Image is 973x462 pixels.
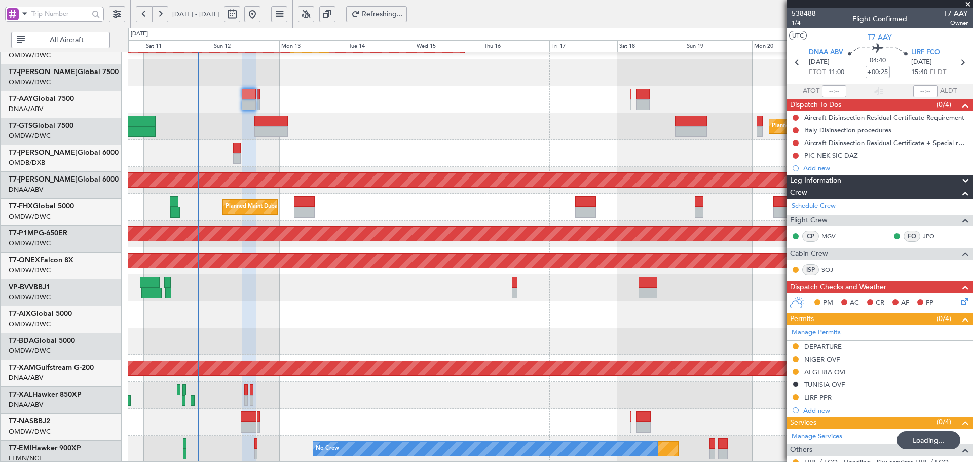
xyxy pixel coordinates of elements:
div: NIGER OVF [804,355,840,364]
span: Cabin Crew [790,248,828,260]
span: (0/4) [937,313,951,324]
span: 1/4 [792,19,816,27]
span: 538488 [792,8,816,19]
span: T7-AIX [9,310,31,317]
div: Add new [803,406,968,415]
a: MGV [821,232,844,241]
span: Owner [944,19,968,27]
a: Manage Services [792,432,842,442]
a: T7-[PERSON_NAME]Global 7500 [9,68,119,76]
a: DNAA/ABV [9,185,43,194]
a: T7-ONEXFalcon 8X [9,257,73,264]
span: 11:00 [828,67,844,78]
a: DNAA/ABV [9,373,43,382]
span: T7-AAY [944,8,968,19]
a: T7-NASBBJ2 [9,418,50,425]
a: T7-BDAGlobal 5000 [9,337,75,344]
span: [DATE] [809,57,830,67]
div: Add new [803,164,968,172]
span: Leg Information [790,175,841,187]
div: ALGERIA OVF [804,368,847,376]
span: T7-FHX [9,203,33,210]
a: OMDW/DWC [9,212,51,221]
a: OMDW/DWC [9,319,51,329]
div: Sat 18 [617,40,685,52]
div: Italy Disinsection procedures [804,126,891,134]
span: CR [876,298,884,308]
div: PIC NEK SIC DAZ [804,151,858,160]
div: Planned Maint Dubai (Al Maktoum Intl) [226,199,325,215]
input: Trip Number [31,6,89,21]
a: T7-XALHawker 850XP [9,391,82,398]
span: [DATE] [911,57,932,67]
span: Crew [790,187,807,199]
span: ELDT [930,67,946,78]
a: T7-GTSGlobal 7500 [9,122,73,129]
div: Fri 17 [549,40,617,52]
span: T7-AAY [868,32,892,43]
div: Wed 15 [415,40,482,52]
span: ATOT [803,86,819,96]
div: Mon 13 [279,40,347,52]
a: T7-[PERSON_NAME]Global 6000 [9,149,119,156]
div: Sun 12 [212,40,279,52]
span: T7-[PERSON_NAME] [9,176,78,183]
div: Aircraft Disinsection Residual Certificate Requirement [804,113,964,122]
span: VP-BVV [9,283,33,291]
span: Dispatch Checks and Weather [790,281,886,293]
span: T7-AAY [9,95,33,102]
span: 04:40 [870,56,886,66]
span: Services [790,417,816,429]
button: UTC [789,31,807,40]
span: T7-[PERSON_NAME] [9,149,78,156]
span: Refreshing... [362,11,403,18]
button: All Aircraft [11,32,110,48]
span: (0/4) [937,417,951,428]
div: Flight Confirmed [852,14,907,24]
a: DNAA/ABV [9,400,43,409]
div: Sat 11 [144,40,211,52]
a: DNAA/ABV [9,104,43,114]
span: ETOT [809,67,826,78]
a: OMDW/DWC [9,427,51,436]
span: Flight Crew [790,215,828,226]
a: VP-BVVBBJ1 [9,283,50,291]
span: 15:40 [911,67,927,78]
span: AF [901,298,909,308]
a: T7-FHXGlobal 5000 [9,203,74,210]
span: Others [790,444,812,456]
button: Refreshing... [346,6,407,22]
span: LIRF FCO [911,48,940,58]
a: SOJ [821,265,844,274]
div: FO [904,231,920,242]
span: Permits [790,313,814,325]
span: T7-XAL [9,391,32,398]
div: Planned Maint [GEOGRAPHIC_DATA] (Seletar) [772,119,891,134]
div: DEPARTURE [804,342,842,351]
span: T7-XAM [9,364,35,371]
span: Dispatch To-Dos [790,99,841,111]
a: OMDW/DWC [9,78,51,87]
span: DNAA ABV [809,48,843,58]
div: ISP [802,264,819,275]
a: T7-P1MPG-650ER [9,230,67,237]
a: OMDW/DWC [9,239,51,248]
div: No Crew [316,441,339,456]
span: AC [850,298,859,308]
input: --:-- [822,85,846,97]
div: Aircraft Disinsection Residual Certificate + Special request [804,138,968,147]
a: OMDW/DWC [9,293,51,302]
div: Thu 16 [482,40,549,52]
span: T7-[PERSON_NAME] [9,68,78,76]
div: [DATE] [131,30,148,39]
a: T7-EMIHawker 900XP [9,445,81,452]
a: OMDW/DWC [9,266,51,275]
div: Loading... [897,431,960,449]
a: T7-[PERSON_NAME]Global 6000 [9,176,119,183]
a: OMDW/DWC [9,51,51,60]
div: Mon 20 [752,40,819,52]
a: OMDW/DWC [9,346,51,356]
a: JPQ [923,232,946,241]
a: Schedule Crew [792,201,836,211]
div: Tue 14 [347,40,414,52]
